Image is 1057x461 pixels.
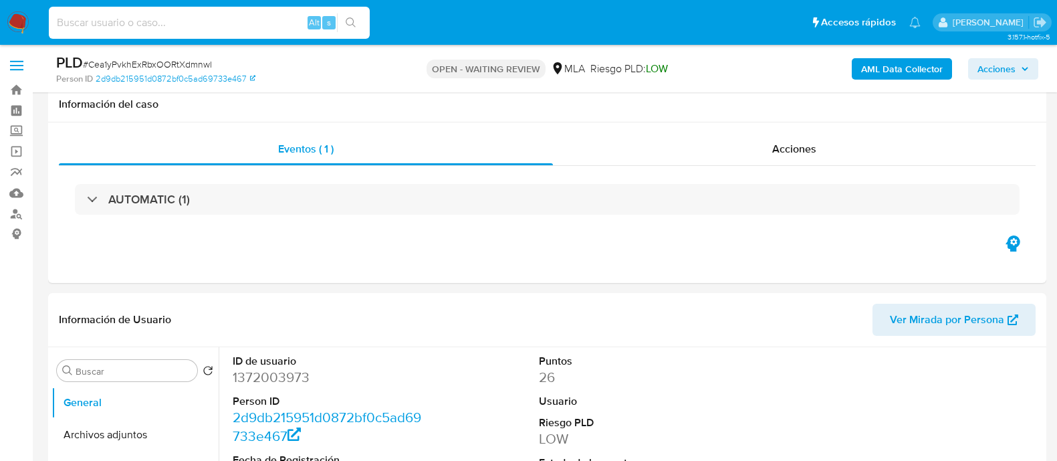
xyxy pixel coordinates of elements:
button: AML Data Collector [852,58,952,80]
input: Buscar [76,365,192,377]
div: AUTOMATIC (1) [75,184,1020,215]
dt: Usuario [539,394,730,409]
button: General [51,387,219,419]
dd: LOW [539,430,730,448]
h1: Información del caso [59,98,1036,111]
span: Riesgo PLD: [590,62,668,76]
span: Acciones [772,141,816,157]
span: Accesos rápidos [821,15,896,29]
span: Eventos ( 1 ) [278,141,334,157]
span: # Cea1yPvkhExRbxOORtXdmnwl [83,58,212,71]
h3: AUTOMATIC (1) [108,192,190,207]
a: Notificaciones [909,17,921,28]
span: Ver Mirada por Persona [890,304,1004,336]
button: Acciones [968,58,1038,80]
h1: Información de Usuario [59,313,171,327]
dd: 26 [539,368,730,387]
dt: Person ID [233,394,424,409]
div: MLA [551,62,585,76]
button: Buscar [62,365,73,376]
dt: Puntos [539,354,730,369]
span: Alt [309,16,320,29]
button: Archivos adjuntos [51,419,219,451]
span: Acciones [977,58,1016,80]
input: Buscar usuario o caso... [49,14,370,31]
b: PLD [56,52,83,73]
dt: ID de usuario [233,354,424,369]
dd: 1372003973 [233,368,424,387]
p: OPEN - WAITING REVIEW [427,60,546,78]
span: s [327,16,331,29]
b: AML Data Collector [861,58,943,80]
button: Ver Mirada por Persona [872,304,1036,336]
dt: Riesgo PLD [539,416,730,430]
a: Salir [1033,15,1047,29]
button: Volver al orden por defecto [203,365,213,380]
a: 2d9db215951d0872bf0c5ad69733e467 [96,73,255,85]
button: search-icon [337,13,364,32]
p: martin.degiuli@mercadolibre.com [953,16,1028,29]
b: Person ID [56,73,93,85]
span: LOW [646,61,668,76]
a: 2d9db215951d0872bf0c5ad69733e467 [233,407,421,446]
